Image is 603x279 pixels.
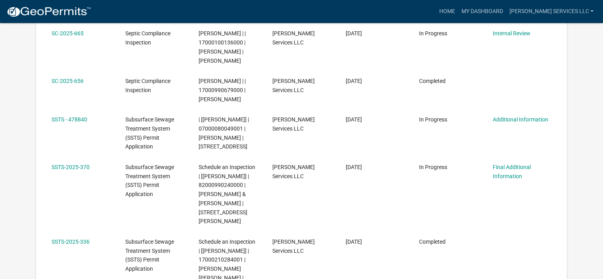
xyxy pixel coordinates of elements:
[493,30,530,37] a: Internal Review
[346,78,362,84] span: 09/22/2025
[419,239,446,245] span: Completed
[125,30,170,46] span: Septic Compliance Inspection
[125,164,174,197] span: Subsurface Sewage Treatment System (SSTS) Permit Application
[125,116,174,150] span: Subsurface Sewage Treatment System (SSTS) Permit Application
[458,4,506,19] a: My Dashboard
[419,116,447,123] span: In Progress
[199,116,249,150] span: | [Andrea Perales] | 07000080049001 | KODY M KNICKREHM | 52879 CO HWY 148, MENAHGA
[52,239,90,245] a: SSTS-2025-336
[272,78,315,93] span: JenCo Services LLC
[419,164,447,170] span: In Progress
[125,239,174,272] span: Subsurface Sewage Treatment System (SSTS) Permit Application
[493,116,548,123] a: Additional Information
[52,30,84,37] a: SC-2025-665
[346,116,362,123] span: 09/15/2025
[272,164,315,179] span: JenCo Services LLC
[272,116,315,132] span: JenCo Services LLC
[199,78,246,102] span: Michelle Jevne | | 17000990679000 | SUSAN KOST
[346,239,362,245] span: 08/17/2025
[419,30,447,37] span: In Progress
[125,78,170,93] span: Septic Compliance Inspection
[436,4,458,19] a: Home
[52,116,87,123] a: SSTS - 478840
[199,164,255,225] span: Schedule an Inspection | [Elizabeth Plaster] | 82000990240000 | SHEILA L BENNETT & SHANE POSS | 2...
[493,164,531,179] a: Final Additional Information
[199,30,246,63] span: Michelle Jevne | | 17000100136000 | DOUGLAS OLSON | ALYSON OLSON
[52,78,84,84] a: SC-2025-656
[272,239,315,254] span: JenCo Services LLC
[346,30,362,37] span: 09/25/2025
[272,30,315,46] span: JenCo Services LLC
[346,164,362,170] span: 08/27/2025
[52,164,90,170] a: SSTS-2025-370
[506,4,597,19] a: [PERSON_NAME] Services LLC
[419,78,446,84] span: Completed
